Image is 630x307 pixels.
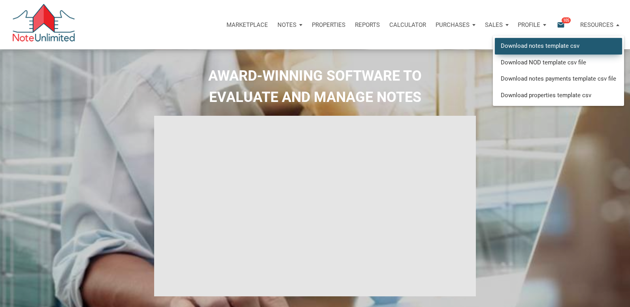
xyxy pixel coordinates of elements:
[575,13,624,37] a: Resources Download notes template csvDownload NOD template csv fileDownload notes payments templa...
[562,17,571,23] span: 105
[277,21,296,28] p: Notes
[551,13,575,37] button: email105
[385,13,431,37] a: Calculator
[350,13,385,37] button: Reports
[513,13,551,37] button: Profile
[495,54,622,70] a: Download NOD template csv file
[556,20,566,29] i: email
[6,65,624,108] h2: AWARD-WINNING SOFTWARE TO EVALUATE AND MANAGE NOTES
[431,13,480,37] button: Purchases
[307,13,350,37] a: Properties
[312,21,345,28] p: Properties
[575,13,624,37] button: Resources
[495,71,622,87] a: Download notes payments template csv file
[222,13,273,37] button: Marketplace
[436,21,470,28] p: Purchases
[580,21,613,28] p: Resources
[355,21,380,28] p: Reports
[226,21,268,28] p: Marketplace
[480,13,513,37] button: Sales
[495,38,622,54] a: Download notes template csv
[518,21,540,28] p: Profile
[273,13,307,37] button: Notes
[495,87,622,103] a: Download properties template csv
[485,21,503,28] p: Sales
[389,21,426,28] p: Calculator
[154,116,475,296] iframe: NoteUnlimited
